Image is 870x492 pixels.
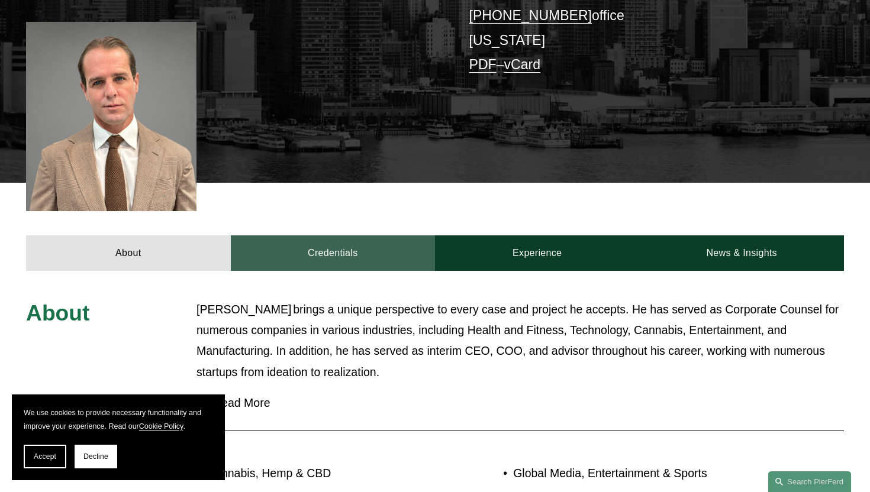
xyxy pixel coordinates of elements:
a: [PHONE_NUMBER] [469,8,592,23]
button: Read More [196,387,844,419]
a: About [26,235,230,270]
p: We use cookies to provide necessary functionality and improve your experience. Read our . [24,406,213,433]
a: Search this site [768,471,851,492]
a: Experience [435,235,639,270]
button: Decline [75,445,117,468]
section: Cookie banner [12,394,225,480]
span: About [26,300,89,325]
p: Cannabis, Hemp & CBD [207,463,435,484]
span: Decline [83,452,108,461]
span: Practices [26,459,124,484]
a: PDF [469,57,497,72]
a: Cookie Policy [139,422,183,430]
span: Accept [34,452,56,461]
p: Global Media, Entertainment & Sports [513,463,776,484]
a: News & Insights [639,235,843,270]
p: [PERSON_NAME] brings a unique perspective to every case and project he accepts. He has served as ... [196,299,844,383]
a: Credentials [231,235,435,270]
span: Read More [205,396,844,410]
button: Accept [24,445,66,468]
a: vCard [504,57,540,72]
